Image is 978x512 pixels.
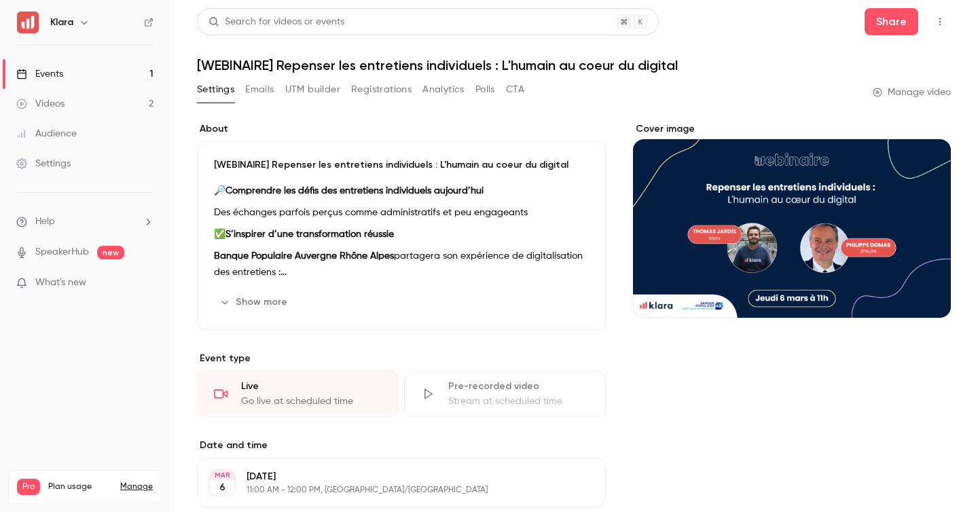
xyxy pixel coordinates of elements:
[633,122,951,136] label: Cover image
[865,8,918,35] button: Share
[214,248,589,280] p: partagera son expérience de digitalisation des entretiens :
[17,479,40,495] span: Pro
[241,395,382,408] div: Go live at scheduled time
[214,183,589,199] p: 🔎
[214,291,295,313] button: Show more
[241,380,382,393] div: Live
[16,97,65,111] div: Videos
[633,122,951,318] section: Cover image
[209,15,344,29] div: Search for videos or events
[16,67,63,81] div: Events
[17,12,39,33] img: Klara
[16,215,153,229] li: help-dropdown-opener
[35,215,55,229] span: Help
[404,371,606,417] div: Pre-recorded videoStream at scheduled time
[97,246,124,259] span: new
[137,277,153,289] iframe: Noticeable Trigger
[285,79,340,100] button: UTM builder
[16,157,71,170] div: Settings
[197,122,606,136] label: About
[245,79,274,100] button: Emails
[35,276,86,290] span: What's new
[214,204,589,221] p: Des échanges parfois perçus comme administratifs et peu engageants
[197,79,234,100] button: Settings
[214,226,589,242] p: ✅
[120,481,153,492] a: Manage
[197,57,951,73] h1: [WEBINAIRE] Repenser les entretiens individuels : L'humain au coeur du digital
[50,16,73,29] h6: Klara
[219,481,225,494] p: 6
[448,395,589,408] div: Stream at scheduled time
[35,245,89,259] a: SpeakerHub
[225,230,394,239] strong: S’inspirer d’une transformation réussie
[422,79,465,100] button: Analytics
[448,380,589,393] div: Pre-recorded video
[247,470,534,483] p: [DATE]
[197,371,399,417] div: LiveGo live at scheduled time
[48,481,112,492] span: Plan usage
[873,86,951,99] a: Manage video
[210,471,234,480] div: MAR
[225,186,484,196] strong: Comprendre les défis des entretiens individuels aujourd’hui
[197,439,606,452] label: Date and time
[247,485,534,496] p: 11:00 AM - 12:00 PM, [GEOGRAPHIC_DATA]/[GEOGRAPHIC_DATA]
[197,352,606,365] p: Event type
[214,251,394,261] strong: Banque Populaire Auvergne Rhône Alpes
[351,79,412,100] button: Registrations
[475,79,495,100] button: Polls
[214,158,589,172] p: [WEBINAIRE] Repenser les entretiens individuels : L'humain au coeur du digital
[506,79,524,100] button: CTA
[16,127,77,141] div: Audience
